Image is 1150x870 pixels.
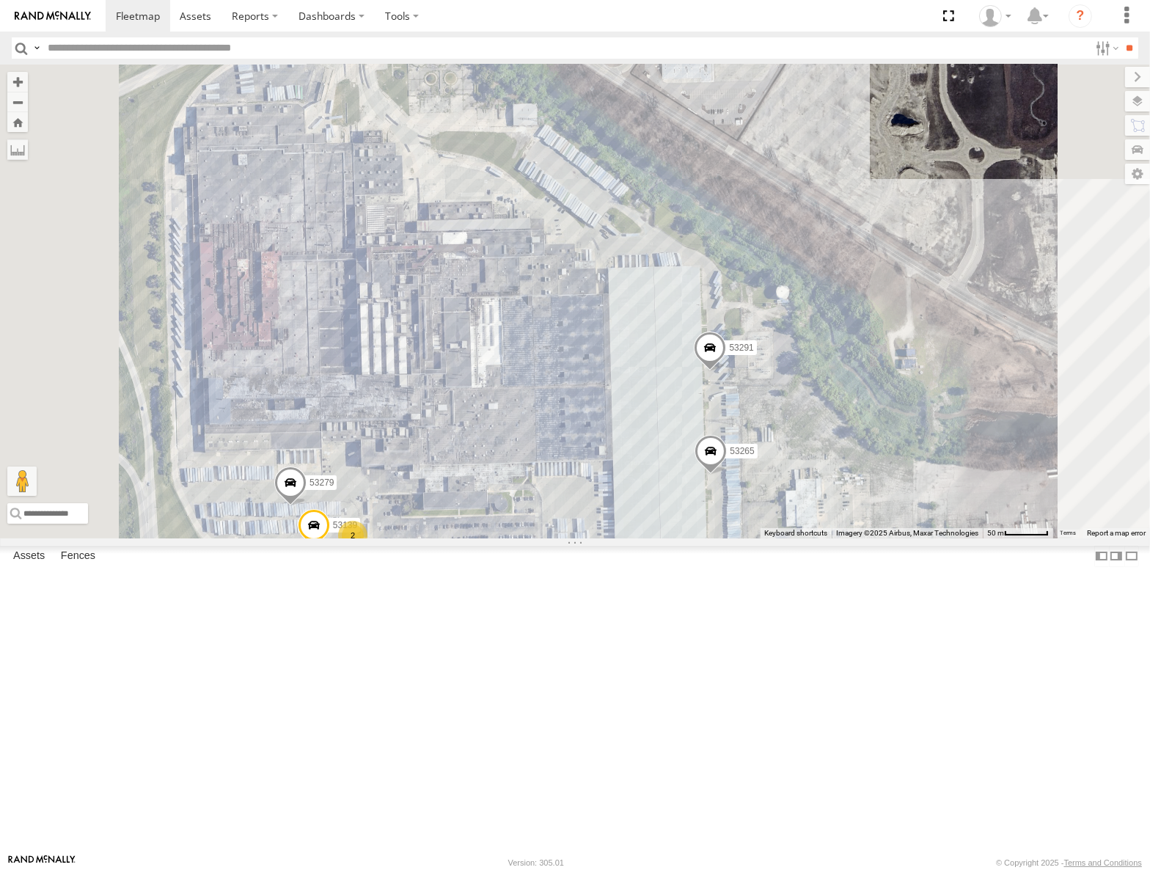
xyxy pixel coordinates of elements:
label: Map Settings [1125,164,1150,184]
label: Search Query [31,37,43,59]
div: © Copyright 2025 - [996,858,1142,867]
label: Dock Summary Table to the Left [1094,546,1109,567]
label: Hide Summary Table [1124,546,1139,567]
button: Zoom Home [7,112,28,132]
div: Miky Transport [974,5,1017,27]
span: 50 m [987,529,1004,537]
div: Version: 305.01 [508,858,564,867]
a: Terms [1061,530,1076,535]
button: Zoom in [7,72,28,92]
div: 2 [338,521,367,550]
a: Report a map error [1087,529,1146,537]
label: Dock Summary Table to the Right [1109,546,1124,567]
a: Visit our Website [8,855,76,870]
button: Drag Pegman onto the map to open Street View [7,467,37,496]
span: Imagery ©2025 Airbus, Maxar Technologies [836,529,978,537]
img: rand-logo.svg [15,11,91,21]
button: Map Scale: 50 m per 57 pixels [983,528,1053,538]
span: 53139 [333,520,357,530]
label: Fences [54,547,103,567]
label: Assets [6,547,52,567]
span: 53265 [730,446,754,456]
i: ? [1069,4,1092,28]
a: Terms and Conditions [1064,858,1142,867]
label: Search Filter Options [1090,37,1121,59]
button: Keyboard shortcuts [764,528,827,538]
label: Measure [7,139,28,160]
span: 53291 [729,343,753,353]
button: Zoom out [7,92,28,112]
span: 53279 [310,478,334,488]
